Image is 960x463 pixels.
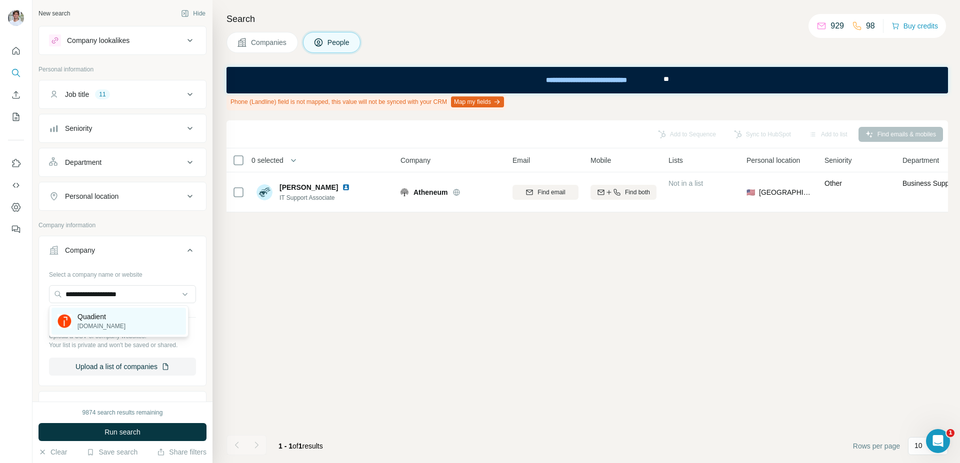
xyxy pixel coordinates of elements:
span: Personal location [746,155,800,165]
span: results [278,442,323,450]
button: Feedback [8,220,24,238]
button: Dashboard [8,198,24,216]
span: 0 selected [251,155,283,165]
span: of [292,442,298,450]
button: Find both [590,185,656,200]
div: Personal location [65,191,118,201]
img: Avatar [256,184,272,200]
p: Quadient [77,312,125,322]
span: Rows per page [853,441,900,451]
button: Save search [86,447,137,457]
img: Quadient [57,314,71,328]
p: Personal information [38,65,206,74]
div: New search [38,9,70,18]
div: Industry [65,401,90,411]
button: My lists [8,108,24,126]
button: Map my fields [451,96,504,107]
button: Quick start [8,42,24,60]
button: Buy credits [891,19,938,33]
div: Department [65,157,101,167]
div: 9874 search results remaining [82,408,163,417]
span: Department [902,155,939,165]
div: Select a company name or website [49,266,196,279]
div: Phone (Landline) field is not mapped, this value will not be synced with your CRM [226,93,506,110]
button: Job title11 [39,82,206,106]
span: 1 [946,429,954,437]
p: [DOMAIN_NAME] [77,322,125,331]
div: Company lookalikes [67,35,129,45]
button: Seniority [39,116,206,140]
span: 1 - 1 [278,442,292,450]
p: 929 [830,20,844,32]
span: IT Support Associate [279,193,354,202]
div: Job title [65,89,89,99]
button: Department [39,150,206,174]
button: Personal location [39,184,206,208]
span: 1 [298,442,302,450]
span: Seniority [824,155,851,165]
div: Seniority [65,123,92,133]
span: 🇺🇸 [746,187,755,197]
span: Email [512,155,530,165]
span: [PERSON_NAME] [279,182,338,192]
img: Logo of Atheneum [400,188,408,196]
p: 98 [866,20,875,32]
button: Enrich CSV [8,86,24,104]
h4: Search [226,12,948,26]
span: Mobile [590,155,611,165]
span: Other [824,179,842,187]
button: Clear [38,447,67,457]
p: Company information [38,221,206,230]
div: 11 [95,90,109,99]
button: Use Surfe API [8,176,24,194]
span: People [327,37,350,47]
img: LinkedIn logo [342,183,350,191]
div: Company [65,245,95,255]
iframe: Intercom live chat [926,429,950,453]
iframe: Banner [226,67,948,93]
button: Company [39,238,206,266]
button: Run search [38,423,206,441]
img: Avatar [8,10,24,26]
span: Run search [104,427,140,437]
p: Your list is private and won't be saved or shared. [49,341,196,350]
button: Find email [512,185,578,200]
span: Find both [625,188,650,197]
span: Business Support [902,179,957,187]
span: Lists [668,155,683,165]
button: Company lookalikes [39,28,206,52]
span: [GEOGRAPHIC_DATA] [759,187,812,197]
span: Not in a list [668,179,703,187]
button: Upload a list of companies [49,358,196,376]
button: Search [8,64,24,82]
button: Share filters [157,447,206,457]
span: Company [400,155,430,165]
span: Find email [537,188,565,197]
button: Industry [39,394,206,418]
button: Use Surfe on LinkedIn [8,154,24,172]
span: Companies [251,37,287,47]
p: 10 [914,441,922,451]
button: Hide [174,6,212,21]
span: Atheneum [413,187,447,197]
